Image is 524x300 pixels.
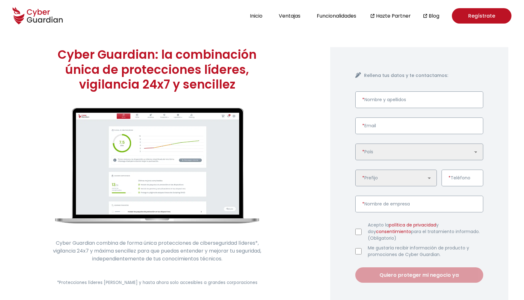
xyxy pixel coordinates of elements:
button: Quiero proteger mi negocio ya [355,267,483,283]
h1: Cyber Guardian: la combinación única de protecciones líderes, vigilancia 24x7 y sencillez [47,47,267,92]
input: Introduce un número de teléfono válido. [442,170,483,186]
a: Hazte Partner [376,12,411,20]
label: Me gustaría recibir información de producto y promociones de Cyber Guardian. [368,245,483,258]
small: *Protecciones líderes [PERSON_NAME] y hasta ahora solo accesibles a grandes corporaciones [57,280,257,286]
h4: Rellena tus datos y te contactamos: [364,72,483,79]
button: Funcionalidades [315,12,358,20]
button: Inicio [248,12,264,20]
a: Regístrate [452,8,511,24]
a: consentimiento [376,228,411,235]
a: política de privacidad [389,222,436,228]
a: Blog [429,12,439,20]
label: Acepto la y doy para el tratamiento informado. (Obligatorio) [368,222,483,242]
p: Cyber Guardian combina de forma única protecciones de ciberseguridad líderes*, vigilancia 24x7 y ... [47,239,267,263]
button: Ventajas [277,12,302,20]
img: cyberguardian-home [55,108,259,224]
